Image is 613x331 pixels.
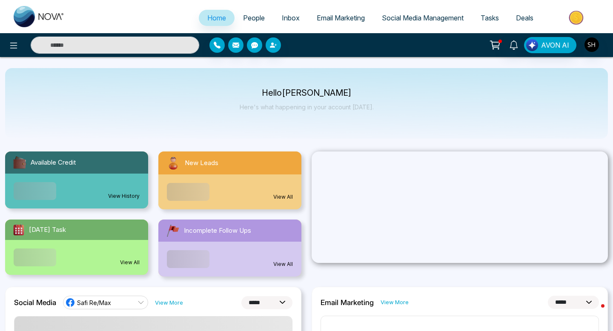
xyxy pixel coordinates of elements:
[155,299,183,307] a: View More
[185,158,218,168] span: New Leads
[282,14,300,22] span: Inbox
[373,10,472,26] a: Social Media Management
[108,192,140,200] a: View History
[584,302,604,322] iframe: Intercom live chat
[273,193,293,201] a: View All
[240,89,374,97] p: Hello [PERSON_NAME]
[381,298,409,306] a: View More
[524,37,576,53] button: AVON AI
[14,6,65,27] img: Nova CRM Logo
[240,103,374,111] p: Here's what happening in your account [DATE].
[31,158,76,168] span: Available Credit
[273,260,293,268] a: View All
[77,299,111,307] span: Safi Re/Max
[14,298,56,307] h2: Social Media
[165,223,180,238] img: followUps.svg
[12,223,26,237] img: todayTask.svg
[207,14,226,22] span: Home
[526,39,538,51] img: Lead Flow
[507,10,542,26] a: Deals
[516,14,533,22] span: Deals
[546,8,608,27] img: Market-place.gif
[243,14,265,22] span: People
[235,10,273,26] a: People
[317,14,365,22] span: Email Marketing
[184,226,251,236] span: Incomplete Follow Ups
[472,10,507,26] a: Tasks
[382,14,464,22] span: Social Media Management
[584,37,599,52] img: User Avatar
[321,298,374,307] h2: Email Marketing
[308,10,373,26] a: Email Marketing
[541,40,569,50] span: AVON AI
[481,14,499,22] span: Tasks
[153,220,306,277] a: Incomplete Follow UpsView All
[29,225,66,235] span: [DATE] Task
[153,151,306,209] a: New LeadsView All
[120,259,140,266] a: View All
[165,155,181,171] img: newLeads.svg
[12,155,27,170] img: availableCredit.svg
[273,10,308,26] a: Inbox
[199,10,235,26] a: Home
